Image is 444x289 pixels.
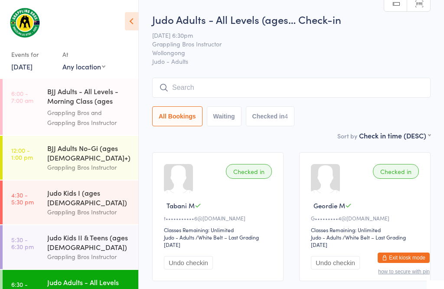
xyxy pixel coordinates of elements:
img: Grappling Bros Wollongong [9,7,41,39]
button: Checked in4 [246,106,295,126]
div: Classes Remaining: Unlimited [164,226,274,233]
span: [DATE] 6:30pm [152,31,417,39]
div: Check in time (DESC) [359,131,431,140]
div: Judo Kids I (ages [DEMOGRAPHIC_DATA]) [47,188,131,207]
div: Grappling Bros Instructor [47,252,131,262]
div: Judo - Adults [164,233,194,241]
a: 5:30 -6:30 pmJudo Kids II & Teens (ages [DEMOGRAPHIC_DATA])Grappling Bros Instructor [3,225,138,269]
div: 4 [284,113,288,120]
time: 4:30 - 5:30 pm [11,191,34,205]
div: Grappling Bros Instructor [47,207,131,217]
span: Grappling Bros Instructor [152,39,417,48]
label: Sort by [337,131,357,140]
div: Grappling Bros and Grappling Bros Instructor [47,108,131,128]
div: Judo Kids II & Teens (ages [DEMOGRAPHIC_DATA]) [47,233,131,252]
button: how to secure with pin [378,269,430,275]
h2: Judo Adults - All Levels (ages… Check-in [152,12,431,26]
a: 6:00 -7:00 amBJJ Adults - All Levels - Morning Class (ages [DEMOGRAPHIC_DATA]+)Grappling Bros and... [3,79,138,135]
div: At [62,47,105,62]
div: Checked in [226,164,272,179]
span: Tabani M [166,201,195,210]
div: Classes Remaining: Unlimited [311,226,421,233]
span: / White Belt – Last Grading [DATE] [164,233,259,248]
button: All Bookings [152,106,202,126]
a: [DATE] [11,62,33,71]
div: t•••••••••••6@[DOMAIN_NAME] [164,214,274,222]
span: Wollongong [152,48,417,57]
div: G•••••••••4@[DOMAIN_NAME] [311,214,421,222]
time: 5:30 - 6:30 pm [11,236,34,250]
div: BJJ Adults - All Levels - Morning Class (ages [DEMOGRAPHIC_DATA]+) [47,86,131,108]
a: 12:00 -1:00 pmBJJ Adults No-Gi (ages [DEMOGRAPHIC_DATA]+)Grappling Bros Instructor [3,136,138,180]
div: Events for [11,47,54,62]
span: Judo - Adults [152,57,431,66]
input: Search [152,78,431,98]
a: 4:30 -5:30 pmJudo Kids I (ages [DEMOGRAPHIC_DATA])Grappling Bros Instructor [3,181,138,224]
button: Exit kiosk mode [378,253,430,263]
span: Geordie M [313,201,345,210]
button: Undo checkin [164,256,213,269]
time: 12:00 - 1:00 pm [11,147,33,161]
button: Waiting [207,106,242,126]
div: Grappling Bros Instructor [47,162,131,172]
span: / White Belt – Last Grading [DATE] [311,233,406,248]
div: Checked in [373,164,419,179]
div: BJJ Adults No-Gi (ages [DEMOGRAPHIC_DATA]+) [47,143,131,162]
time: 6:00 - 7:00 am [11,90,33,104]
button: Undo checkin [311,256,360,269]
div: Any location [62,62,105,71]
div: Judo - Adults [311,233,341,241]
